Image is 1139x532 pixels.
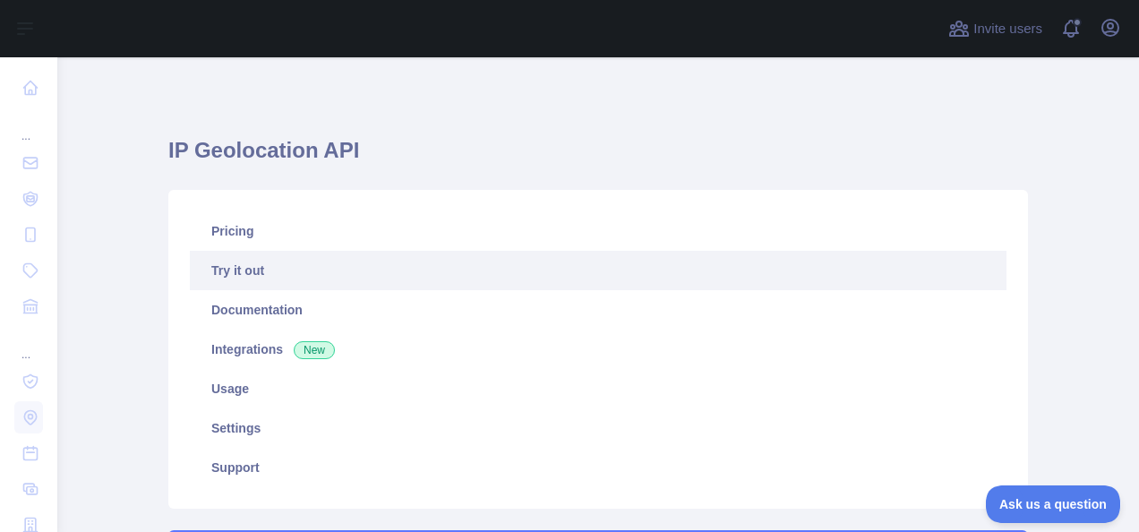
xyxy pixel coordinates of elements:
span: Invite users [973,19,1042,39]
div: ... [14,107,43,143]
a: Usage [190,369,1006,408]
h1: IP Geolocation API [168,136,1028,179]
iframe: Toggle Customer Support [986,485,1121,523]
button: Invite users [945,14,1046,43]
a: Documentation [190,290,1006,330]
span: New [294,341,335,359]
a: Settings [190,408,1006,448]
a: Pricing [190,211,1006,251]
a: Integrations New [190,330,1006,369]
a: Support [190,448,1006,487]
a: Try it out [190,251,1006,290]
div: ... [14,326,43,362]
